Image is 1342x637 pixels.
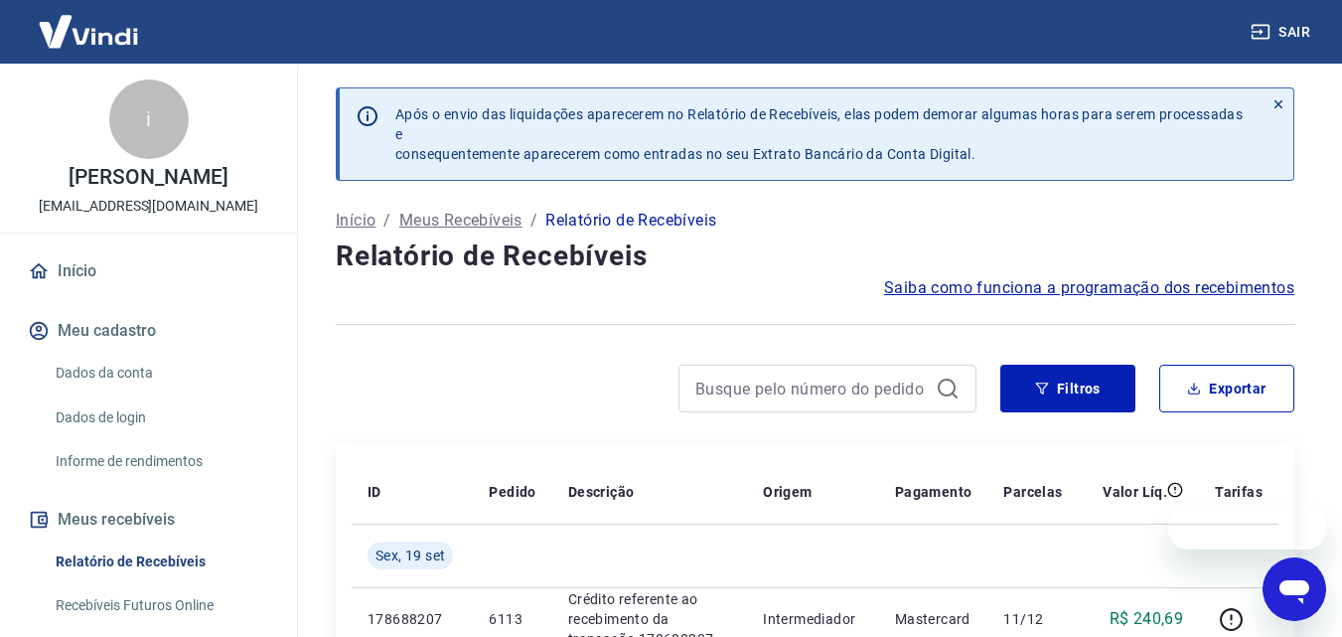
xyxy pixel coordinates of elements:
[48,398,273,438] a: Dados de login
[1003,609,1062,629] p: 11/12
[24,1,153,62] img: Vindi
[48,353,273,394] a: Dados da conta
[336,209,375,233] a: Início
[1168,506,1326,550] iframe: Mensagem da empresa
[884,276,1294,300] a: Saiba como funciona a programação dos recebimentos
[763,609,863,629] p: Intermediador
[368,482,381,502] p: ID
[24,249,273,293] a: Início
[895,609,972,629] p: Mastercard
[48,441,273,482] a: Informe de rendimentos
[1110,607,1184,631] p: R$ 240,69
[1215,482,1263,502] p: Tarifas
[1103,482,1167,502] p: Valor Líq.
[1159,365,1294,412] button: Exportar
[1247,14,1318,51] button: Sair
[39,196,258,217] p: [EMAIL_ADDRESS][DOMAIN_NAME]
[48,585,273,626] a: Recebíveis Futuros Online
[399,209,522,233] a: Meus Recebíveis
[895,482,972,502] p: Pagamento
[1003,482,1062,502] p: Parcelas
[545,209,716,233] p: Relatório de Recebíveis
[489,609,535,629] p: 6113
[336,237,1294,276] h4: Relatório de Recebíveis
[695,374,928,403] input: Busque pelo número do pedido
[763,482,812,502] p: Origem
[48,542,273,582] a: Relatório de Recebíveis
[24,309,273,353] button: Meu cadastro
[69,167,227,188] p: [PERSON_NAME]
[568,482,635,502] p: Descrição
[383,209,390,233] p: /
[395,104,1248,164] p: Após o envio das liquidações aparecerem no Relatório de Recebíveis, elas podem demorar algumas ho...
[530,209,537,233] p: /
[375,546,445,565] span: Sex, 19 set
[489,482,535,502] p: Pedido
[24,498,273,542] button: Meus recebíveis
[1000,365,1135,412] button: Filtros
[1263,557,1326,621] iframe: Botão para abrir a janela de mensagens
[109,80,189,159] div: i
[368,609,457,629] p: 178688207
